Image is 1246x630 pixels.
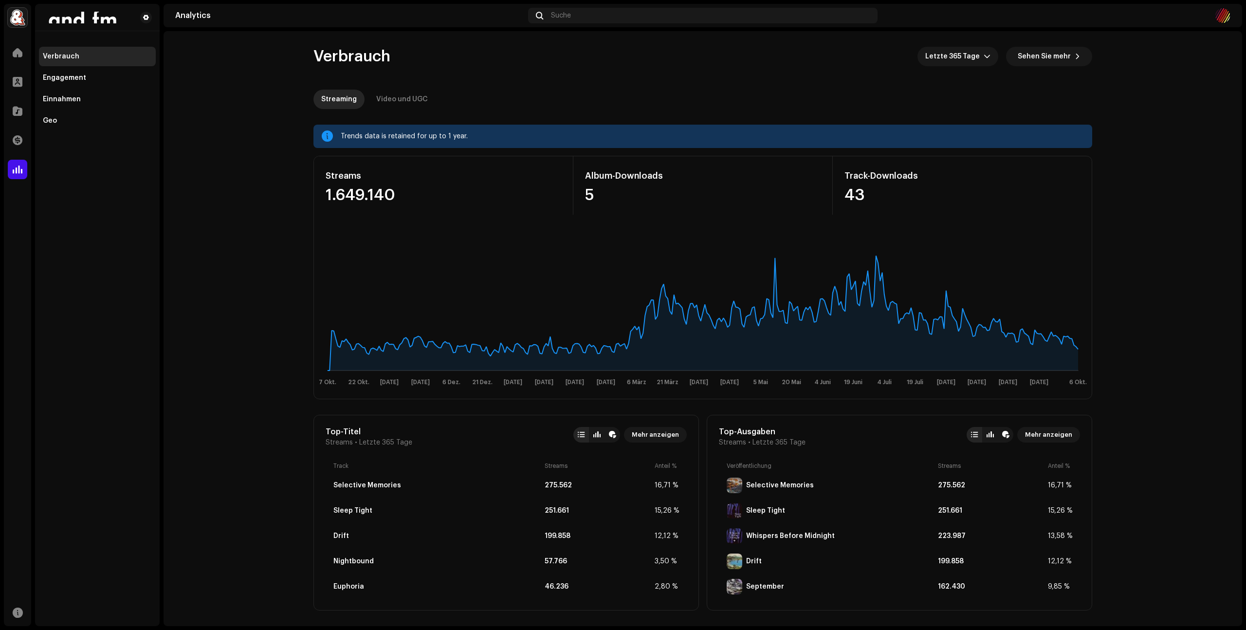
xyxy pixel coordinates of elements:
div: 46.236 [545,583,651,591]
div: Geo [43,117,57,125]
div: 251.661 [545,507,651,515]
div: 275.562 [938,482,1044,489]
div: Drift [333,532,349,540]
div: Engagement [43,74,86,82]
span: Streams [326,439,353,446]
text: [DATE] [535,379,553,386]
div: Euphoria [333,583,364,591]
div: Video und UGC [376,90,428,109]
div: September [746,583,784,591]
div: Streams [326,168,561,184]
div: 16,71 % [1048,482,1072,489]
div: Streams [938,462,1044,470]
text: [DATE] [597,379,615,386]
re-m-nav-item: Engagement [39,68,156,88]
text: 5 Mai [753,379,768,385]
div: 162.430 [938,583,1044,591]
div: Einnahmen [43,95,81,103]
text: 7 Okt. [319,379,336,385]
div: Whispers Before Midnight [746,532,835,540]
div: Album-Downloads [585,168,821,184]
div: 199.858 [938,557,1044,565]
span: Letzte 365 Tage [752,439,806,446]
button: Sehen Sie mehr [1006,47,1092,66]
span: Streams [719,439,746,446]
div: 43 [844,187,1080,203]
div: 199.858 [545,532,651,540]
div: Anteil % [1048,462,1072,470]
div: Top-Ausgaben [719,427,806,437]
img: 05E6FB0C-3F03-4F1A-B3C9-B934F25765D2 [727,528,742,544]
re-m-nav-item: Einnahmen [39,90,156,109]
span: Mehr anzeigen [1025,425,1072,445]
span: Suche [551,12,571,19]
text: 4 Juli [877,379,892,385]
text: 19 Juni [844,379,862,385]
div: 1.649.140 [326,187,561,203]
text: [DATE] [1030,379,1048,386]
div: 9,85 % [1048,583,1072,591]
text: [DATE] [968,379,986,386]
span: • [748,439,751,446]
button: Mehr anzeigen [624,427,687,443]
div: Drift [746,557,762,565]
div: 251.661 [938,507,1044,515]
div: Track-Downloads [844,168,1080,184]
div: 12,12 % [1048,557,1072,565]
div: 57.766 [545,557,651,565]
div: dropdown trigger [984,47,990,66]
text: 4 Juni [814,379,831,385]
img: bc4d02bd-33f4-494f-8505-0debbfec80c5 [8,8,27,27]
span: Verbrauch [313,47,390,66]
text: 19 Juli [907,379,923,385]
img: A77C0728-7F2A-490B-B4C3-F7CCD51FFA37 [727,503,742,519]
div: Streams [545,462,651,470]
text: 22 Okt. [348,379,369,385]
img: 1705EBD9-0B82-409A-8278-7BD391BB0540 [727,554,742,569]
div: 223.987 [938,532,1044,540]
div: Nightbound [333,557,374,565]
div: 15,26 % [1048,507,1072,515]
div: Verbrauch [43,53,79,60]
text: 20 Mai [782,379,801,385]
div: Sleep Tight [746,507,785,515]
text: [DATE] [411,379,430,386]
div: 5 [585,187,821,203]
text: [DATE] [720,379,739,386]
button: Mehr anzeigen [1017,427,1080,443]
img: 59770cc5-d33f-4cd8-a064-4953cfbe4230 [1215,8,1230,23]
re-m-nav-item: Verbrauch [39,47,156,66]
div: Selective Memories [333,482,401,489]
text: 21 Dez. [472,379,493,385]
text: [DATE] [937,379,955,386]
div: Selective Memories [746,482,814,489]
img: 456B9C5E-9111-4B6A-A1AD-4049FEEEDE0F [727,579,742,594]
span: Sehen Sie mehr [1018,47,1071,66]
text: [DATE] [504,379,522,386]
div: 16,71 % [655,482,679,489]
span: Mehr anzeigen [632,425,679,445]
div: Streaming [321,90,357,109]
text: 6 Dez. [442,379,460,385]
div: 275.562 [545,482,651,489]
text: [DATE] [690,379,708,386]
div: 2,80 % [655,583,679,591]
text: 21 März [657,379,678,385]
re-m-nav-item: Geo [39,111,156,130]
div: Trends data is retained for up to 1 year. [341,130,1084,142]
div: 3,50 % [655,557,679,565]
div: Veröffentlichung [727,462,934,470]
span: Letzte 365 Tage [359,439,412,446]
text: 6 März [627,379,646,385]
div: 12,12 % [655,532,679,540]
div: Sleep Tight [333,507,372,515]
text: [DATE] [999,379,1017,386]
text: [DATE] [566,379,584,386]
div: 15,26 % [655,507,679,515]
div: 13,58 % [1048,532,1072,540]
div: Anteil % [655,462,679,470]
div: Top-Titel [326,427,412,437]
img: 599F16AE-2E62-4CC5-9162-2AA7EFCBFA56 [727,478,742,493]
span: • [355,439,357,446]
img: a3861e70-21d5-48a0-b9df-67bd894c79aa [43,12,125,23]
